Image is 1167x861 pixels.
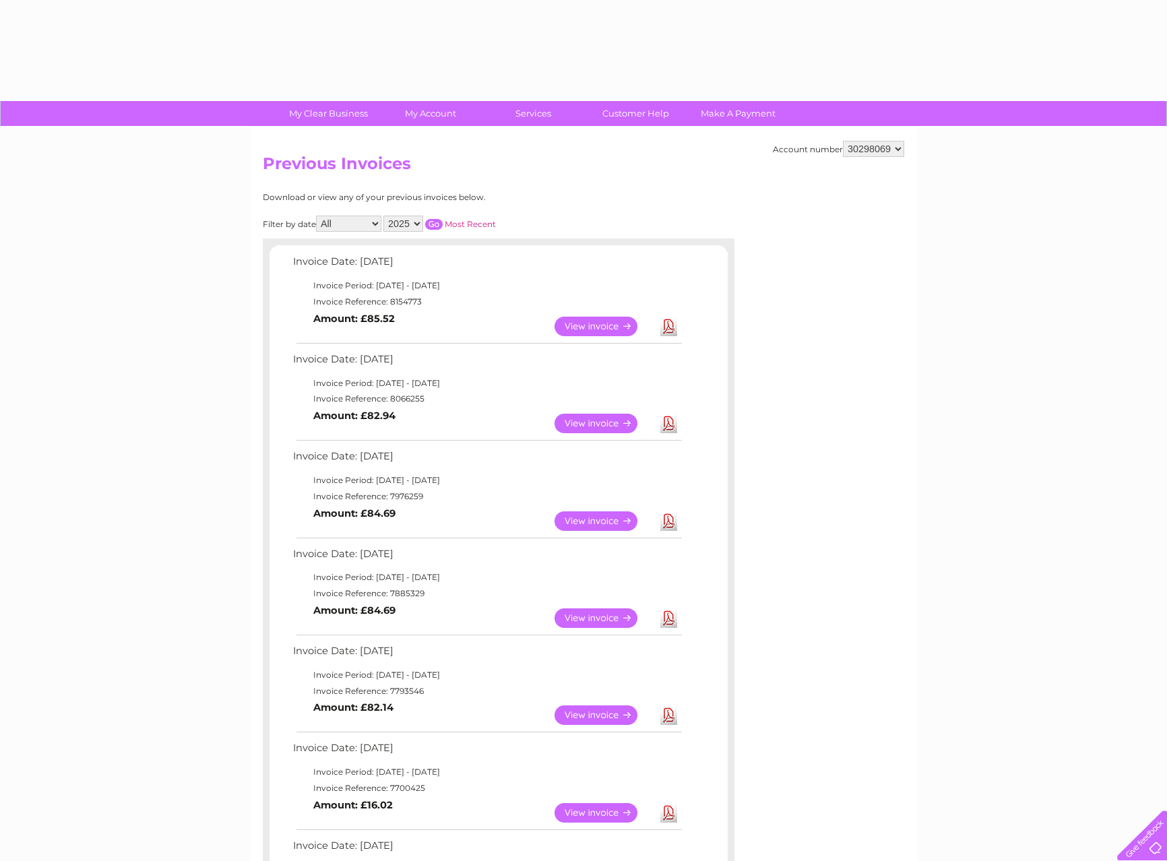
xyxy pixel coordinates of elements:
td: Invoice Reference: 7793546 [290,683,684,699]
a: My Clear Business [273,101,384,126]
a: View [555,317,654,336]
td: Invoice Period: [DATE] - [DATE] [290,569,684,585]
td: Invoice Date: [DATE] [290,350,684,375]
a: Make A Payment [683,101,794,126]
td: Invoice Period: [DATE] - [DATE] [290,375,684,391]
td: Invoice Period: [DATE] - [DATE] [290,667,684,683]
div: Filter by date [263,216,617,232]
a: Download [660,317,677,336]
a: Download [660,511,677,531]
td: Invoice Period: [DATE] - [DATE] [290,764,684,780]
td: Invoice Period: [DATE] - [DATE] [290,472,684,488]
td: Invoice Reference: 8154773 [290,294,684,310]
a: My Account [375,101,486,126]
b: Amount: £82.94 [313,410,396,422]
h2: Previous Invoices [263,154,904,180]
td: Invoice Reference: 7976259 [290,488,684,505]
td: Invoice Period: [DATE] - [DATE] [290,278,684,294]
a: View [555,414,654,433]
a: View [555,511,654,531]
td: Invoice Date: [DATE] [290,642,684,667]
td: Invoice Date: [DATE] [290,545,684,570]
td: Invoice Date: [DATE] [290,739,684,764]
div: Account number [773,141,904,157]
a: Customer Help [580,101,691,126]
div: Download or view any of your previous invoices below. [263,193,617,202]
b: Amount: £85.52 [313,313,395,325]
a: View [555,705,654,725]
b: Amount: £82.14 [313,701,393,713]
td: Invoice Date: [DATE] [290,447,684,472]
td: Invoice Reference: 7885329 [290,585,684,602]
b: Amount: £16.02 [313,799,393,811]
a: Download [660,803,677,823]
b: Amount: £84.69 [313,507,396,519]
a: Download [660,414,677,433]
b: Amount: £84.69 [313,604,396,616]
a: Most Recent [445,219,496,229]
a: Download [660,705,677,725]
td: Invoice Date: [DATE] [290,253,684,278]
a: View [555,803,654,823]
a: Services [478,101,589,126]
td: Invoice Reference: 8066255 [290,391,684,407]
a: View [555,608,654,628]
a: Download [660,608,677,628]
td: Invoice Reference: 7700425 [290,780,684,796]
